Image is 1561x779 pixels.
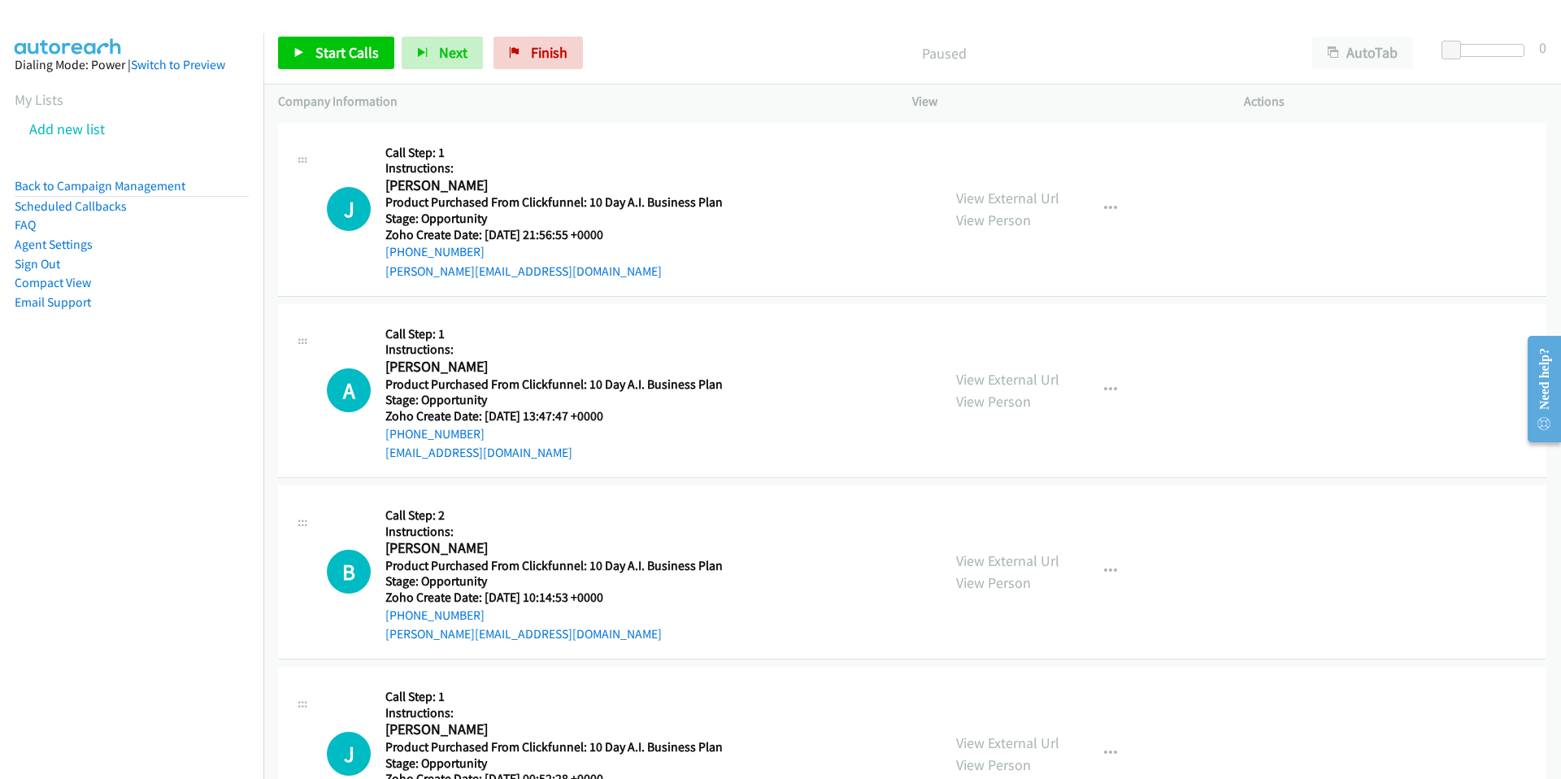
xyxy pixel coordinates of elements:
a: View Person [956,392,1031,411]
h1: J [327,732,371,776]
a: [PHONE_NUMBER] [385,244,485,259]
h1: A [327,368,371,412]
h5: Call Step: 1 [385,689,723,705]
div: The call is yet to be attempted [327,550,371,594]
a: [EMAIL_ADDRESS][DOMAIN_NAME] [385,445,572,460]
h5: Call Step: 1 [385,145,723,161]
button: Next [402,37,483,69]
h5: Stage: Opportunity [385,211,723,227]
a: Scheduled Callbacks [15,198,127,214]
h5: Instructions: [385,160,723,176]
h2: [PERSON_NAME] [385,358,717,376]
a: View Person [956,573,1031,592]
a: View External Url [956,370,1059,389]
h1: B [327,550,371,594]
span: Start Calls [315,43,379,62]
h5: Stage: Opportunity [385,392,723,408]
a: View External Url [956,733,1059,752]
a: Compact View [15,275,91,290]
a: Sign Out [15,256,60,272]
div: Delay between calls (in seconds) [1450,44,1524,57]
a: [PERSON_NAME][EMAIL_ADDRESS][DOMAIN_NAME] [385,626,662,642]
a: Start Calls [278,37,394,69]
p: Company Information [278,92,883,111]
h5: Stage: Opportunity [385,573,723,590]
a: [PERSON_NAME][EMAIL_ADDRESS][DOMAIN_NAME] [385,263,662,279]
span: Finish [531,43,567,62]
h5: Call Step: 1 [385,326,723,342]
h5: Zoho Create Date: [DATE] 13:47:47 +0000 [385,408,723,424]
p: View [912,92,1215,111]
a: View External Url [956,551,1059,570]
h2: [PERSON_NAME] [385,176,717,195]
a: [PHONE_NUMBER] [385,607,485,623]
a: [PHONE_NUMBER] [385,426,485,442]
h5: Instructions: [385,342,723,358]
a: Email Support [15,294,91,310]
p: Paused [605,42,1283,64]
a: Switch to Preview [131,57,225,72]
h5: Product Purchased From Clickfunnel: 10 Day A.I. Business Plan [385,376,723,393]
h5: Stage: Opportunity [385,755,723,772]
h1: J [327,187,371,231]
h5: Zoho Create Date: [DATE] 10:14:53 +0000 [385,590,723,606]
button: AutoTab [1312,37,1413,69]
h5: Product Purchased From Clickfunnel: 10 Day A.I. Business Plan [385,194,723,211]
h5: Instructions: [385,705,723,721]
p: Actions [1244,92,1546,111]
a: View Person [956,211,1031,229]
a: FAQ [15,217,36,233]
a: My Lists [15,90,63,109]
h5: Product Purchased From Clickfunnel: 10 Day A.I. Business Plan [385,558,723,574]
h5: Call Step: 2 [385,507,723,524]
a: Back to Campaign Management [15,178,185,194]
div: The call is yet to be attempted [327,732,371,776]
div: The call is yet to be attempted [327,368,371,412]
div: 0 [1539,37,1546,59]
h5: Product Purchased From Clickfunnel: 10 Day A.I. Business Plan [385,739,723,755]
a: Add new list [29,120,105,138]
div: The call is yet to be attempted [327,187,371,231]
h2: [PERSON_NAME] [385,539,717,558]
h5: Instructions: [385,524,723,540]
div: Dialing Mode: Power | [15,55,249,75]
h2: [PERSON_NAME] [385,720,717,739]
a: View External Url [956,189,1059,207]
span: Next [439,43,467,62]
h5: Zoho Create Date: [DATE] 21:56:55 +0000 [385,227,723,243]
a: Finish [494,37,583,69]
iframe: Resource Center [1514,324,1561,454]
a: Agent Settings [15,237,93,252]
a: View Person [956,755,1031,774]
